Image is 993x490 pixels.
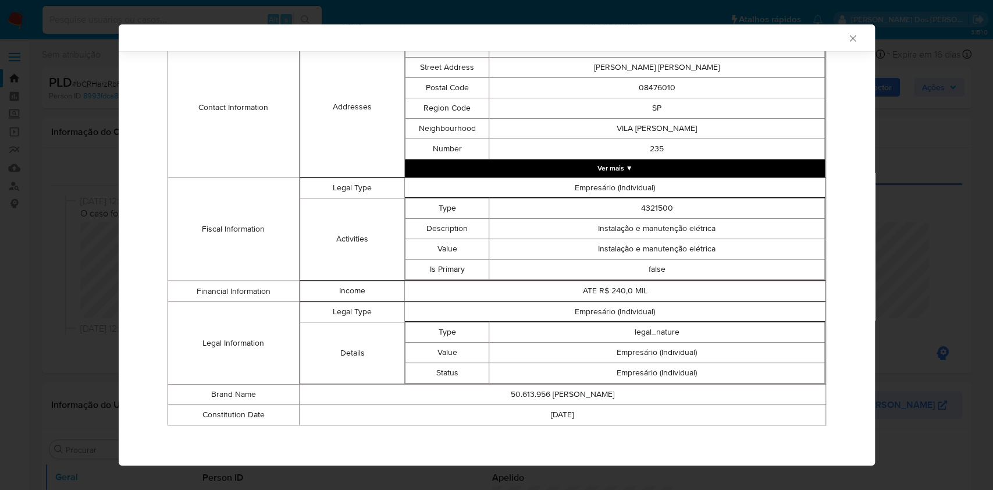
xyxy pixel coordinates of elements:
td: Legal Information [168,302,299,385]
td: Contact Information [168,37,299,178]
td: Postal Code [405,78,489,98]
td: Details [300,322,405,384]
td: Constitution Date [168,405,299,425]
td: Number [405,139,489,159]
td: Income [300,281,405,301]
td: 50.613.956 [PERSON_NAME] [299,385,825,405]
td: Brand Name [168,385,299,405]
td: 235 [489,139,824,159]
td: Value [405,343,489,363]
td: Type [405,322,489,343]
td: Activities [300,198,405,280]
td: Type [405,198,489,219]
td: Empresário (Individual) [405,178,825,198]
button: Fechar a janela [847,33,857,43]
td: 4321500 [489,198,824,219]
td: SP [489,98,824,119]
td: Street Address [405,58,489,78]
td: Empresário (Individual) [489,363,824,384]
td: Is Primary [405,260,489,280]
button: Expand array [405,159,824,177]
td: Instalação e manutenção elétrica [489,239,824,260]
td: Legal Type [300,178,405,198]
td: ATE R$ 240,0 MIL [405,281,825,301]
td: Description [405,219,489,239]
td: Value [405,239,489,260]
td: [PERSON_NAME] [PERSON_NAME] [489,58,824,78]
div: closure-recommendation-modal [119,24,875,466]
td: Status [405,363,489,384]
td: Empresário (Individual) [405,302,825,322]
td: false [489,260,824,280]
td: Legal Type [300,302,405,322]
td: Region Code [405,98,489,119]
td: Empresário (Individual) [489,343,824,363]
td: legal_nature [489,322,824,343]
td: [DATE] [299,405,825,425]
td: Financial Information [168,281,299,302]
td: 08476010 [489,78,824,98]
td: VILA [PERSON_NAME] [489,119,824,139]
td: Fiscal Information [168,178,299,281]
td: Addresses [300,37,405,177]
td: Instalação e manutenção elétrica [489,219,824,239]
td: Neighbourhood [405,119,489,139]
